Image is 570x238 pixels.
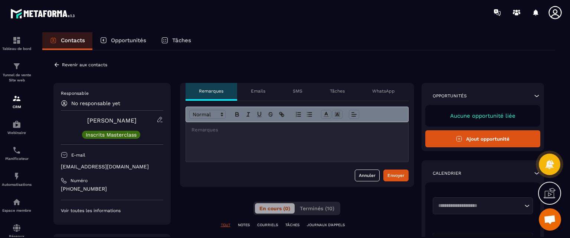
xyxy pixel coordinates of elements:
[10,7,77,20] img: logo
[2,208,32,212] p: Espace membre
[307,222,345,228] p: JOURNAUX D'APPELS
[154,32,199,50] a: Tâches
[61,208,163,214] p: Voir toutes les informations
[172,37,191,44] p: Tâches
[285,222,299,228] p: TÂCHES
[61,37,85,44] p: Contacts
[221,222,230,228] p: TOUT
[2,105,32,109] p: CRM
[86,132,137,137] p: Inscrits Masterclass
[2,114,32,140] a: automationsautomationsWebinaire
[238,222,250,228] p: NOTES
[295,203,339,214] button: Terminés (10)
[2,56,32,88] a: formationformationTunnel de vente Site web
[2,131,32,135] p: Webinaire
[259,205,290,211] span: En cours (0)
[12,62,21,71] img: formation
[2,73,32,83] p: Tunnel de vente Site web
[12,224,21,232] img: social-network
[42,32,92,50] a: Contacts
[2,192,32,218] a: automationsautomationsEspace membre
[12,36,21,45] img: formation
[355,170,380,181] button: Annuler
[383,170,409,181] button: Envoyer
[71,152,85,158] p: E-mail
[425,130,541,147] button: Ajout opportunité
[433,197,533,214] div: Search for option
[330,88,345,94] p: Tâches
[255,203,295,214] button: En cours (0)
[433,113,533,119] p: Aucune opportunité liée
[12,198,21,207] img: automations
[87,117,137,124] a: [PERSON_NAME]
[12,172,21,181] img: automations
[2,140,32,166] a: schedulerschedulerPlanificateur
[62,62,107,67] p: Revenir aux contacts
[12,94,21,103] img: formation
[199,88,223,94] p: Remarques
[61,163,163,170] p: [EMAIL_ADDRESS][DOMAIN_NAME]
[433,170,461,176] p: Calendrier
[251,88,265,94] p: Emails
[2,47,32,51] p: Tableau de bord
[372,88,395,94] p: WhatsApp
[2,88,32,114] a: formationformationCRM
[71,178,88,184] p: Numéro
[2,166,32,192] a: automationsautomationsAutomatisations
[293,88,302,94] p: SMS
[12,146,21,155] img: scheduler
[300,205,334,211] span: Terminés (10)
[433,93,467,99] p: Opportunités
[436,202,523,209] input: Search for option
[2,182,32,187] p: Automatisations
[257,222,278,228] p: COURRIELS
[92,32,154,50] a: Opportunités
[387,172,404,179] div: Envoyer
[61,90,163,96] p: Responsable
[71,100,120,106] p: No responsable yet
[12,120,21,129] img: automations
[2,157,32,161] p: Planificateur
[539,208,561,231] div: Ouvrir le chat
[111,37,146,44] p: Opportunités
[2,30,32,56] a: formationformationTableau de bord
[61,185,163,192] p: [PHONE_NUMBER]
